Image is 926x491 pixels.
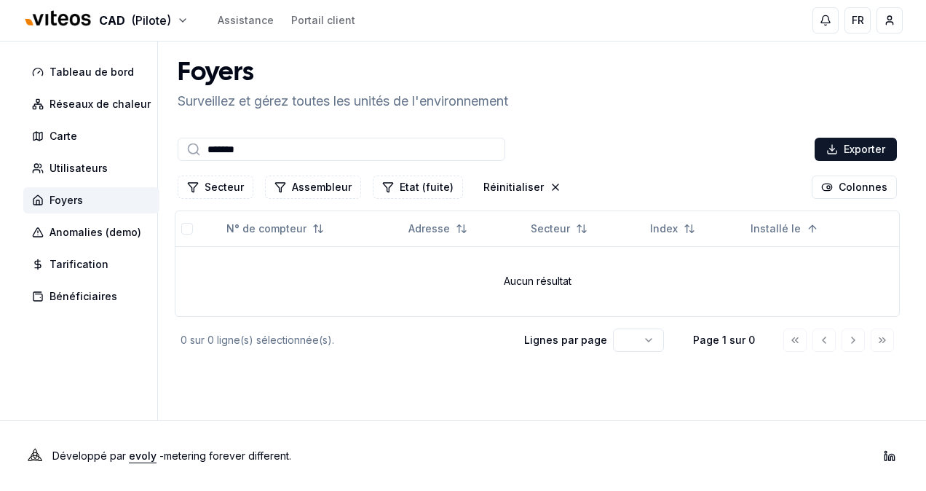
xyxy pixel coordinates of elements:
div: Page 1 sur 0 [687,333,760,347]
span: (Pilote) [131,12,171,29]
h1: Foyers [178,59,508,88]
a: Assistance [218,13,274,28]
a: Utilisateurs [23,155,165,181]
button: Sorted ascending. Click to sort descending. [742,217,827,240]
a: Bénéficiaires [23,283,165,310]
span: Bénéficiaires [50,289,117,304]
button: Not sorted. Click to sort ascending. [218,217,333,240]
button: Filtrer les lignes [178,176,253,199]
span: Carte [50,129,77,144]
span: CAD [99,12,125,29]
a: Tarification [23,251,165,278]
button: Exporter [815,138,897,161]
a: Anomalies (demo) [23,219,165,245]
span: Tableau de bord [50,65,134,79]
span: Index [650,221,678,236]
span: N° de compteur [226,221,306,236]
button: FR [844,7,871,34]
a: Tableau de bord [23,59,165,85]
button: Not sorted. Click to sort ascending. [522,217,596,240]
button: CAD(Pilote) [23,5,189,36]
a: Foyers [23,187,165,213]
button: Not sorted. Click to sort ascending. [641,217,704,240]
span: FR [852,13,864,28]
a: Carte [23,123,165,149]
span: Utilisateurs [50,161,108,176]
button: Not sorted. Click to sort ascending. [400,217,476,240]
div: 0 sur 0 ligne(s) sélectionnée(s). [181,333,501,347]
span: Anomalies (demo) [50,225,141,240]
a: Portail client [291,13,355,28]
p: Développé par - metering forever different . [52,446,291,466]
span: Foyers [50,193,83,208]
a: evoly [129,449,157,462]
button: Filtrer les lignes [373,176,463,199]
td: Aucun résultat [175,246,899,316]
span: Réseaux de chaleur [50,97,151,111]
button: Cocher les colonnes [812,176,897,199]
span: Adresse [408,221,450,236]
span: Installé le [751,221,801,236]
p: Lignes par page [524,333,607,347]
button: Filtrer les lignes [265,176,361,199]
img: Viteos - CAD Logo [23,1,93,36]
button: Tout sélectionner [181,223,193,235]
a: Réseaux de chaleur [23,91,165,117]
button: Réinitialiser les filtres [475,176,570,199]
img: Evoly Logo [23,444,47,468]
p: Surveillez et gérez toutes les unités de l'environnement [178,91,508,111]
span: Secteur [531,221,570,236]
span: Tarification [50,257,108,272]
